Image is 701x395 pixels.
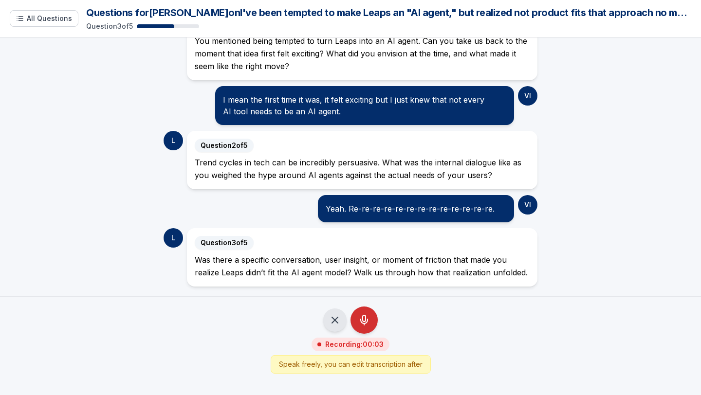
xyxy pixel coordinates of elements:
button: Cancel Recording - Discard Audio [323,308,347,332]
div: Recording: 00:03 [312,338,389,351]
p: Question 3 of 5 [86,21,133,31]
div: VI [518,195,537,215]
div: You mentioned being tempted to turn Leaps into an AI agent. Can you take us back to the moment th... [195,35,530,72]
div: Was there a specific conversation, user insight, or moment of friction that made you realize Leap... [195,253,530,279]
button: Show all questions [10,10,78,27]
button: Stop Recording - Save Audio [350,306,378,334]
div: L [164,131,183,150]
div: Yeah. Re-re-re-re-re-re-re-re-re-re-re-re-re. [326,203,506,215]
div: VI [518,86,537,106]
div: Speak freely, you can edit transcription after [271,355,431,374]
span: Question 2 of 5 [195,139,254,152]
div: I mean the first time it was, it felt exciting but I just knew that not every AI tool needs to be... [223,94,506,117]
h1: Questions for [PERSON_NAME] on I've been tempted to make Leaps an "AI agent," but realized not pr... [86,6,691,19]
span: Question 3 of 5 [195,236,254,250]
div: Trend cycles in tech can be incredibly persuasive. What was the internal dialogue like as you wei... [195,156,530,181]
span: All Questions [27,14,72,23]
div: L [164,228,183,248]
